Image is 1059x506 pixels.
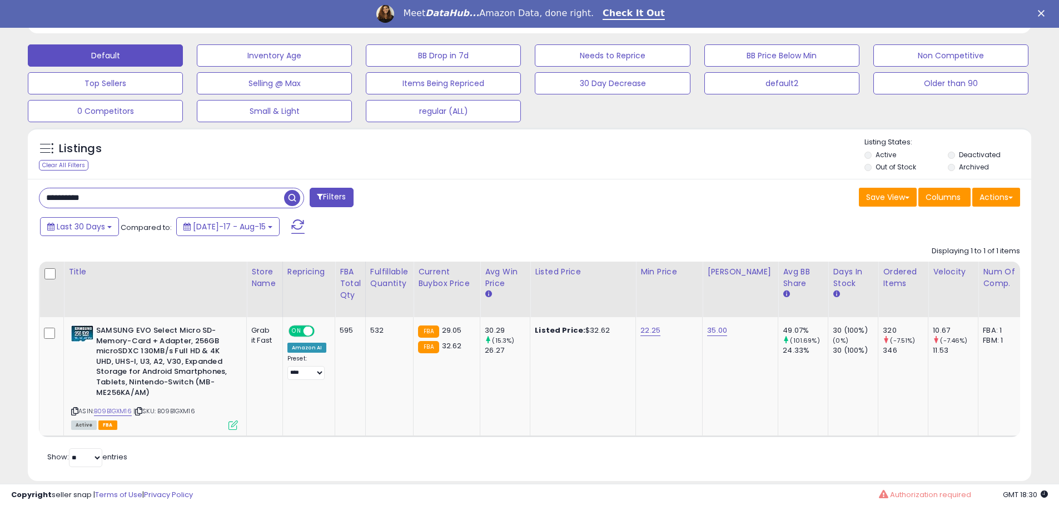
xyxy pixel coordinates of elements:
[366,100,521,122] button: regular (ALL)
[11,489,52,500] strong: Copyright
[883,345,928,355] div: 346
[485,345,530,355] div: 26.27
[972,188,1020,207] button: Actions
[535,44,690,67] button: Needs to Reprice
[197,72,352,94] button: Selling @ Max
[376,5,394,23] img: Profile image for Georgie
[890,336,915,345] small: (-7.51%)
[833,266,873,289] div: Days In Stock
[340,266,361,301] div: FBA Total Qty
[707,266,773,278] div: [PERSON_NAME]
[864,137,1031,148] p: Listing States:
[535,72,690,94] button: 30 Day Decrease
[366,72,521,94] button: Items Being Repriced
[71,420,97,430] span: All listings currently available for purchase on Amazon
[197,100,352,122] button: Small & Light
[940,336,967,345] small: (-7.46%)
[366,44,521,67] button: BB Drop in 7d
[492,336,514,345] small: (15.3%)
[71,325,93,342] img: 412hxiwuTyL._SL40_.jpg
[98,420,117,430] span: FBA
[144,489,193,500] a: Privacy Policy
[370,325,405,335] div: 532
[287,266,330,278] div: Repricing
[442,340,462,351] span: 32.62
[176,217,280,236] button: [DATE]-17 - Aug-15
[933,325,978,335] div: 10.67
[833,336,848,345] small: (0%)
[783,325,828,335] div: 49.07%
[926,192,961,203] span: Columns
[933,266,973,278] div: Velocity
[370,266,409,289] div: Fulfillable Quantity
[121,222,172,233] span: Compared to:
[95,489,142,500] a: Terms of Use
[290,327,304,336] span: ON
[873,44,1028,67] button: Non Competitive
[40,217,119,236] button: Last 30 Days
[640,266,698,278] div: Min Price
[603,8,665,20] a: Check It Out
[535,325,627,335] div: $32.62
[425,8,479,18] i: DataHub...
[704,72,859,94] button: default2
[28,44,183,67] button: Default
[193,221,266,232] span: [DATE]-17 - Aug-15
[933,345,978,355] div: 11.53
[535,325,585,335] b: Listed Price:
[883,266,923,289] div: Ordered Items
[983,335,1020,345] div: FBM: 1
[783,266,823,289] div: Avg BB Share
[833,325,878,335] div: 30 (100%)
[959,150,1001,159] label: Deactivated
[704,44,859,67] button: BB Price Below Min
[403,8,594,19] div: Meet Amazon Data, done right.
[883,325,928,335] div: 320
[833,345,878,355] div: 30 (100%)
[1038,10,1049,17] div: Close
[783,289,789,299] small: Avg BB Share.
[68,266,242,278] div: Title
[640,325,660,336] a: 22.25
[873,72,1028,94] button: Older than 90
[790,336,819,345] small: (101.69%)
[57,221,105,232] span: Last 30 Days
[707,325,727,336] a: 35.00
[11,490,193,500] div: seller snap | |
[28,72,183,94] button: Top Sellers
[876,162,916,172] label: Out of Stock
[47,452,127,462] span: Show: entries
[918,188,971,207] button: Columns
[485,266,525,289] div: Avg Win Price
[418,341,439,353] small: FBA
[859,188,917,207] button: Save View
[418,266,475,289] div: Current Buybox Price
[485,325,530,335] div: 30.29
[39,160,88,171] div: Clear All Filters
[932,246,1020,257] div: Displaying 1 to 1 of 1 items
[287,343,326,353] div: Amazon AI
[876,150,896,159] label: Active
[133,407,195,415] span: | SKU: B09B1GXM16
[310,188,353,207] button: Filters
[59,141,102,157] h5: Listings
[418,325,439,338] small: FBA
[197,44,352,67] button: Inventory Age
[71,325,238,429] div: ASIN:
[94,407,132,416] a: B09B1GXM16
[251,266,278,289] div: Store Name
[340,325,357,335] div: 595
[983,325,1020,335] div: FBA: 1
[959,162,989,172] label: Archived
[28,100,183,122] button: 0 Competitors
[251,325,274,345] div: Grab it Fast
[1003,489,1048,500] span: 2025-09-15 18:30 GMT
[783,345,828,355] div: 24.33%
[442,325,462,335] span: 29.05
[485,289,491,299] small: Avg Win Price.
[535,266,631,278] div: Listed Price
[287,355,326,380] div: Preset:
[96,325,231,400] b: SAMSUNG EVO Select Micro SD-Memory-Card + Adapter, 256GB microSDXC 130MB/s Full HD & 4K UHD, UHS-...
[833,289,839,299] small: Days In Stock.
[313,327,331,336] span: OFF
